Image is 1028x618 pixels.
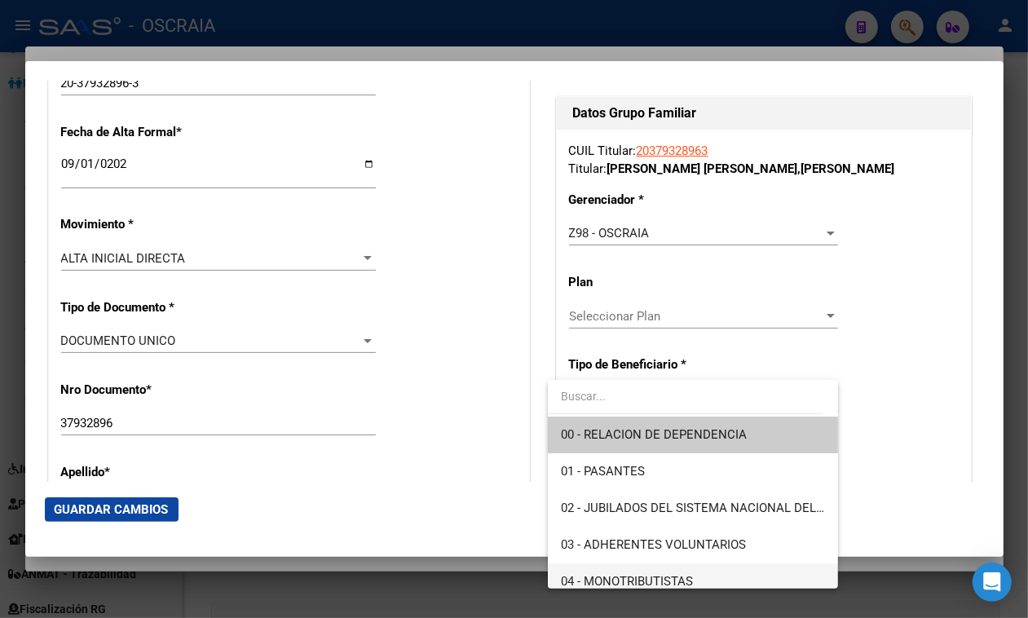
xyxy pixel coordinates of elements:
[548,379,823,413] input: dropdown search
[561,537,746,552] span: 03 - ADHERENTES VOLUNTARIOS
[561,464,645,479] span: 01 - PASANTES
[561,427,747,442] span: 00 - RELACION DE DEPENDENCIA
[561,574,693,589] span: 04 - MONOTRIBUTISTAS
[561,501,926,515] span: 02 - JUBILADOS DEL SISTEMA NACIONAL DEL SEGURO DE SALUD
[973,563,1012,602] div: Open Intercom Messenger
